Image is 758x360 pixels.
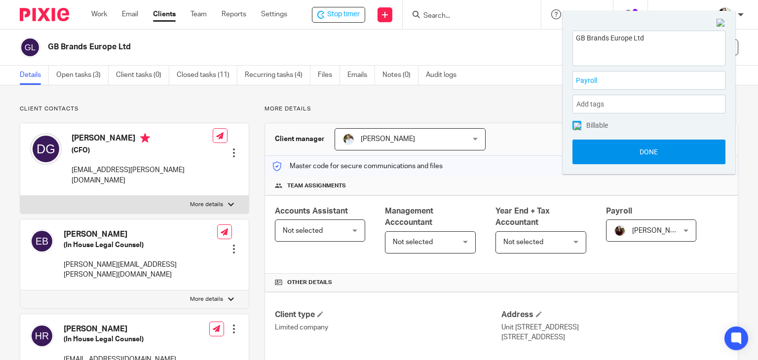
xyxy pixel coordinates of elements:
a: Reports [222,9,246,19]
p: [EMAIL_ADDRESS][PERSON_NAME][DOMAIN_NAME] [72,165,213,185]
img: svg%3E [30,229,54,253]
a: Settings [261,9,287,19]
span: Stop timer [327,9,360,20]
p: More details [190,295,223,303]
span: Management Acccountant [385,207,433,226]
img: svg%3E [30,324,54,348]
img: sarah-royle.jpg [342,133,354,145]
a: Notes (0) [382,66,418,85]
h4: [PERSON_NAME] [64,229,217,240]
p: Client contacts [20,105,249,113]
p: Limited company [275,323,501,332]
img: Close [717,19,725,28]
a: Audit logs [426,66,464,85]
span: Not selected [503,239,543,246]
h5: (In House Legal Counsel) [64,240,217,250]
p: [STREET_ADDRESS] [501,332,728,342]
h3: Client manager [275,134,325,144]
h4: Client type [275,310,501,320]
h2: GB Brands Europe Ltd [48,42,493,52]
a: Files [318,66,340,85]
p: More details [265,105,738,113]
a: Recurring tasks (4) [245,66,310,85]
a: Clients [153,9,176,19]
textarea: GB Brands Europe Ltd [573,31,725,63]
span: Not selected [393,239,433,246]
span: [PERSON_NAME] [361,136,415,143]
img: Pixie [20,8,69,21]
a: Email [122,9,138,19]
i: Primary [140,133,150,143]
p: Master code for secure communications and files [272,161,443,171]
span: Not selected [283,227,323,234]
a: Closed tasks (11) [177,66,237,85]
span: Accounts Assistant [275,207,348,215]
img: MaxAcc_Sep21_ElliDeanPhoto_030.jpg [614,225,626,237]
span: Other details [287,279,332,287]
button: Done [572,140,725,164]
a: Details [20,66,49,85]
img: svg%3E [30,133,62,165]
span: [PERSON_NAME] [632,227,686,234]
h5: (CFO) [72,145,213,155]
p: More details [190,201,223,209]
img: svg%3E [20,37,40,58]
span: Year End + Tax Accountant [495,207,550,226]
p: [PERSON_NAME] [658,9,712,19]
p: Unit [STREET_ADDRESS] [501,323,728,332]
h4: [PERSON_NAME] [64,324,176,334]
a: Open tasks (3) [56,66,109,85]
div: Project: Payroll [572,71,725,90]
input: Search [422,12,511,21]
span: Payroll [576,75,700,86]
a: Client tasks (0) [116,66,169,85]
img: checked.png [573,122,581,130]
img: MaxAcc_Sep21_ElliDeanPhoto_030.jpg [717,7,733,23]
a: Work [91,9,107,19]
h4: [PERSON_NAME] [72,133,213,145]
a: Team [190,9,207,19]
a: Emails [347,66,375,85]
span: Team assignments [287,182,346,190]
h5: (In House Legal Counsel) [64,334,176,344]
div: GB Brands Europe Ltd [312,7,365,23]
h4: Address [501,310,728,320]
span: Add tags [576,97,609,112]
span: Payroll [606,207,632,215]
p: [PERSON_NAME][EMAIL_ADDRESS][PERSON_NAME][DOMAIN_NAME] [64,260,217,280]
span: Billable [586,122,608,129]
